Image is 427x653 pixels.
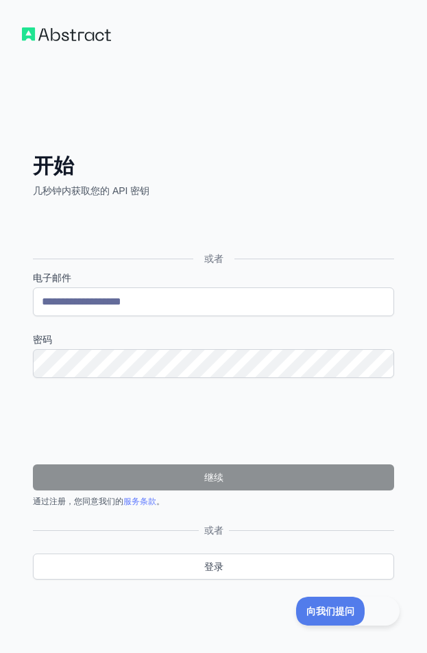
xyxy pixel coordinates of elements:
[110,394,318,448] iframe: 验证码
[123,497,156,506] a: 服务条款
[156,497,164,506] font: 。
[204,472,223,483] font: 继续
[204,561,223,572] font: 登录
[33,554,394,580] a: 登录
[33,334,52,345] font: 密码
[296,597,400,626] iframe: 切换客户支持
[33,272,71,283] font: 电子邮件
[26,213,245,243] iframe: “使用Google账号登录”按钮
[22,27,111,41] img: 工作流程
[33,185,149,196] font: 几秒钟内获取您的 API 密钥
[33,154,74,177] font: 开始
[204,253,223,264] font: 或者
[204,525,223,536] font: 或者
[33,464,394,490] button: 继续
[33,497,123,506] font: 通过注册，您同意我们的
